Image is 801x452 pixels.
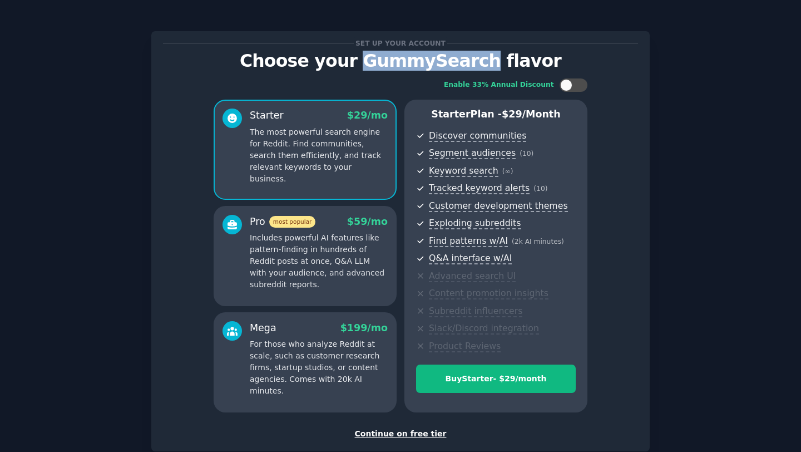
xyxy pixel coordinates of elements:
span: Find patterns w/AI [429,235,508,247]
p: Includes powerful AI features like pattern-finding in hundreds of Reddit posts at once, Q&A LLM w... [250,232,388,291]
span: Segment audiences [429,148,516,159]
p: For those who analyze Reddit at scale, such as customer research firms, startup studios, or conte... [250,338,388,397]
span: ( 2k AI minutes ) [512,238,564,245]
span: $ 199 /mo [340,322,388,333]
span: Discover communities [429,130,526,142]
span: Customer development themes [429,200,568,212]
p: The most powerful search engine for Reddit. Find communities, search them efficiently, and track ... [250,126,388,185]
button: BuyStarter- $29/month [416,365,576,393]
span: Exploding subreddits [429,218,521,229]
p: Starter Plan - [416,107,576,121]
div: Pro [250,215,315,229]
div: Starter [250,109,284,122]
span: ( 10 ) [533,185,547,193]
span: $ 59 /mo [347,216,388,227]
div: Mega [250,321,276,335]
span: Content promotion insights [429,288,548,299]
div: Continue on free tier [163,428,638,440]
div: Enable 33% Annual Discount [444,80,554,90]
span: Subreddit influencers [429,306,522,317]
span: Set up your account [354,37,448,49]
span: ( ∞ ) [502,168,513,175]
div: Buy Starter - $ 29 /month [417,373,575,385]
span: $ 29 /mo [347,110,388,121]
span: Slack/Discord integration [429,323,539,335]
span: Product Reviews [429,341,501,352]
span: Tracked keyword alerts [429,183,530,194]
span: Keyword search [429,165,498,177]
span: $ 29 /month [502,109,561,120]
span: most popular [269,216,316,228]
span: Advanced search UI [429,271,516,282]
span: Q&A interface w/AI [429,253,512,264]
p: Choose your GummySearch flavor [163,51,638,71]
span: ( 10 ) [520,150,533,158]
